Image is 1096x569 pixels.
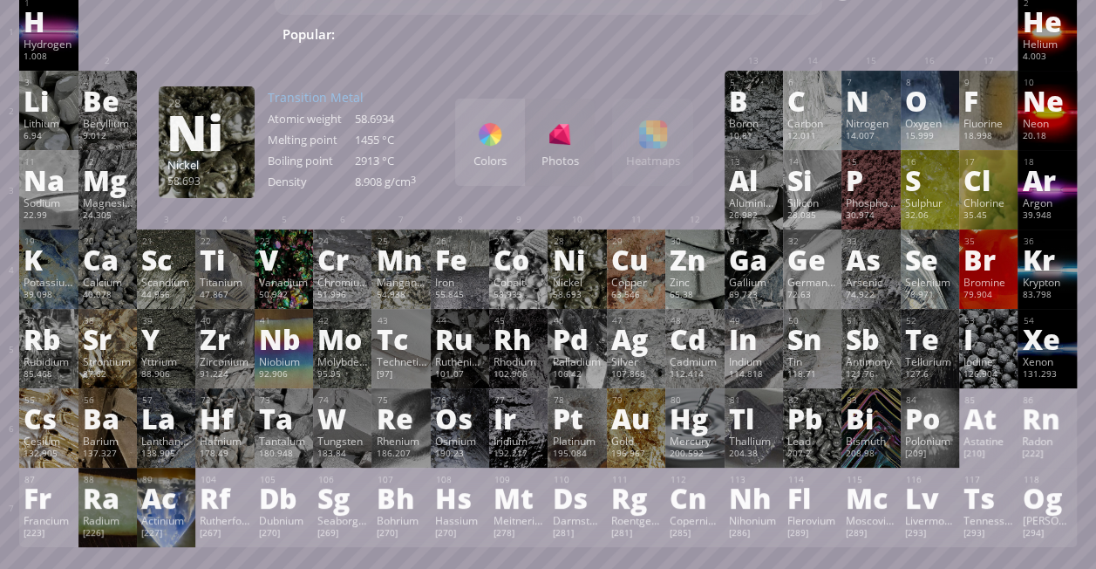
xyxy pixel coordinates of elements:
[730,236,779,247] div: 31
[141,448,191,462] div: 138.905
[494,245,543,273] div: Co
[200,245,249,273] div: Ti
[355,132,442,147] div: 1455 °C
[376,448,425,462] div: 186.207
[670,448,719,462] div: 200.592
[24,245,73,273] div: K
[1023,77,1072,88] div: 10
[905,325,955,353] div: Te
[24,156,73,168] div: 11
[846,166,895,194] div: P
[1023,236,1072,247] div: 36
[552,354,602,368] div: Palladium
[436,315,485,326] div: 44
[259,404,309,432] div: Ta
[259,368,309,382] div: 92.906
[729,404,779,432] div: Tl
[905,195,955,209] div: Sulphur
[787,275,837,289] div: Germanium
[376,289,425,303] div: 54.938
[317,434,367,448] div: Tungsten
[964,156,1013,168] div: 17
[905,86,955,114] div: O
[200,404,249,432] div: Hf
[553,394,602,406] div: 78
[24,289,73,303] div: 39.098
[141,434,191,448] div: Lanthanum
[846,195,895,209] div: Phosphorus
[259,434,309,448] div: Tantalum
[1022,7,1072,35] div: He
[670,325,719,353] div: Cd
[729,448,779,462] div: 204.38
[201,315,249,326] div: 40
[1022,434,1072,448] div: Radon
[788,315,837,326] div: 50
[24,209,73,223] div: 22.99
[552,275,602,289] div: Nickel
[83,116,133,130] div: Beryllium
[964,315,1013,326] div: 53
[905,130,955,144] div: 15.999
[259,275,309,289] div: Vanadium
[24,434,73,448] div: Cesium
[730,315,779,326] div: 49
[1022,354,1072,368] div: Xenon
[964,77,1013,88] div: 9
[83,86,133,114] div: Be
[494,394,543,406] div: 77
[83,195,133,209] div: Magnesium
[84,156,133,168] div: 12
[846,448,895,462] div: 208.98
[906,77,955,88] div: 8
[435,245,485,273] div: Fe
[494,354,543,368] div: Rhodium
[787,245,837,273] div: Ge
[906,156,955,168] div: 16
[905,368,955,382] div: 127.6
[611,325,661,353] div: Ag
[1022,325,1072,353] div: Xe
[671,315,719,326] div: 48
[377,236,425,247] div: 25
[611,404,661,432] div: Au
[376,404,425,432] div: Re
[847,156,895,168] div: 15
[846,434,895,448] div: Bismuth
[141,325,191,353] div: Y
[963,275,1013,289] div: Bromine
[552,368,602,382] div: 106.42
[167,157,246,173] div: Nickel
[141,354,191,368] div: Yttrium
[612,236,661,247] div: 29
[259,448,309,462] div: 180.948
[964,236,1013,247] div: 35
[83,130,133,144] div: 9.012
[846,404,895,432] div: Bi
[24,7,73,35] div: H
[787,86,837,114] div: C
[671,394,719,406] div: 80
[24,166,73,194] div: Na
[268,89,442,106] div: Transition Metal
[24,51,73,65] div: 1.008
[963,86,1013,114] div: F
[905,116,955,130] div: Oxygen
[317,354,367,368] div: Molybdenum
[611,434,661,448] div: Gold
[612,315,661,326] div: 47
[847,394,895,406] div: 83
[846,130,895,144] div: 14.007
[317,245,367,273] div: Cr
[729,325,779,353] div: In
[611,289,661,303] div: 63.546
[24,275,73,289] div: Potassium
[200,325,249,353] div: Zr
[83,275,133,289] div: Calcium
[376,245,425,273] div: Mn
[317,404,367,432] div: W
[963,166,1013,194] div: Cl
[259,245,309,273] div: V
[906,315,955,326] div: 52
[788,156,837,168] div: 14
